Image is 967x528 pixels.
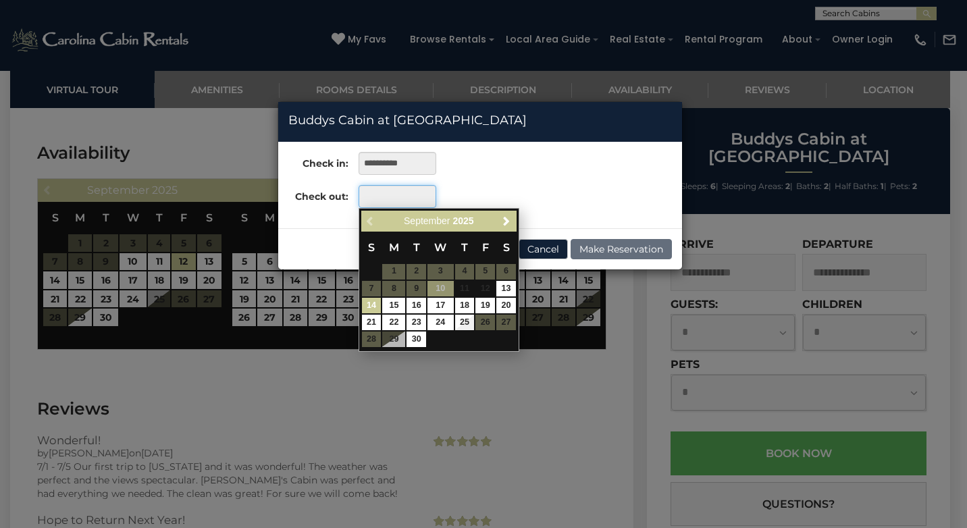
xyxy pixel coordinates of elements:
a: 22 [382,315,405,330]
td: $140 [454,314,475,331]
td: Checkout must be after start date [427,280,454,297]
span: Saturday [503,241,510,254]
span: Friday [482,241,489,254]
label: Check out: [278,185,348,203]
a: 18 [455,298,475,313]
td: $140 [382,297,406,314]
td: Checkout must be after start date [454,280,475,297]
a: 24 [427,315,453,330]
td: $140 [454,297,475,314]
span: Next [501,215,512,226]
a: 15 [382,298,405,313]
button: Make Reservation [571,239,672,259]
td: $140 [475,297,496,314]
button: Cancel [519,239,568,259]
span: 10 [427,281,453,296]
a: 30 [407,332,426,347]
span: 12 [475,281,495,296]
span: Wednesday [434,241,446,254]
a: 13 [496,281,516,296]
td: $140 [361,314,382,331]
a: 14 [362,298,382,313]
span: Monday [389,241,399,254]
td: $140 [406,297,427,314]
a: 17 [427,298,453,313]
span: 11 [455,281,475,296]
td: Checkout must be after start date [475,280,496,297]
a: Next [498,213,515,230]
td: $140 [427,297,454,314]
td: $140 [496,280,517,297]
a: 25 [455,315,475,330]
a: 21 [362,315,382,330]
label: Check in: [278,152,348,170]
span: September [404,215,450,226]
span: Sunday [368,241,375,254]
span: Thursday [461,241,468,254]
td: $140 [406,314,427,331]
a: 20 [496,298,516,313]
td: $140 [406,331,427,348]
a: 23 [407,315,426,330]
td: $140 [361,297,382,314]
td: $140 [427,314,454,331]
td: $140 [382,314,406,331]
td: $140 [496,297,517,314]
span: Tuesday [413,241,420,254]
a: 16 [407,298,426,313]
span: 2025 [452,215,473,226]
a: 19 [475,298,495,313]
h4: Buddys Cabin at [GEOGRAPHIC_DATA] [288,112,672,130]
